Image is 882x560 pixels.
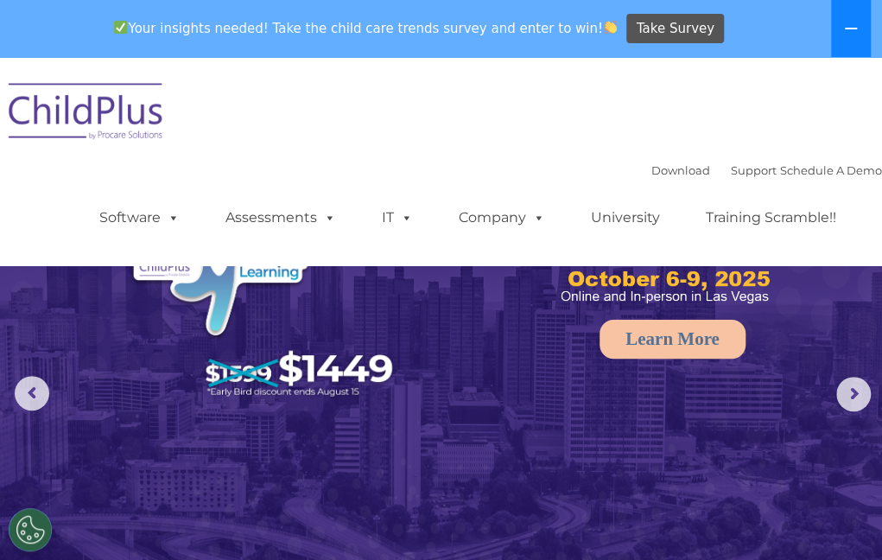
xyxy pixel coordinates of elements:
a: IT [365,200,430,235]
a: University [574,200,677,235]
span: Take Survey [637,14,714,44]
a: Schedule A Demo [780,163,882,177]
button: Cookies Settings [9,508,52,551]
a: Download [651,163,710,177]
a: Take Survey [626,14,724,44]
a: Support [731,163,777,177]
a: Software [82,200,197,235]
a: Assessments [208,200,353,235]
img: ✅ [114,21,127,34]
img: 👏 [604,21,617,34]
a: Company [441,200,562,235]
a: Learn More [600,320,746,359]
font: | [651,163,882,177]
span: Your insights needed! Take the child care trends survey and enter to win! [107,11,625,45]
a: Training Scramble!! [688,200,853,235]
